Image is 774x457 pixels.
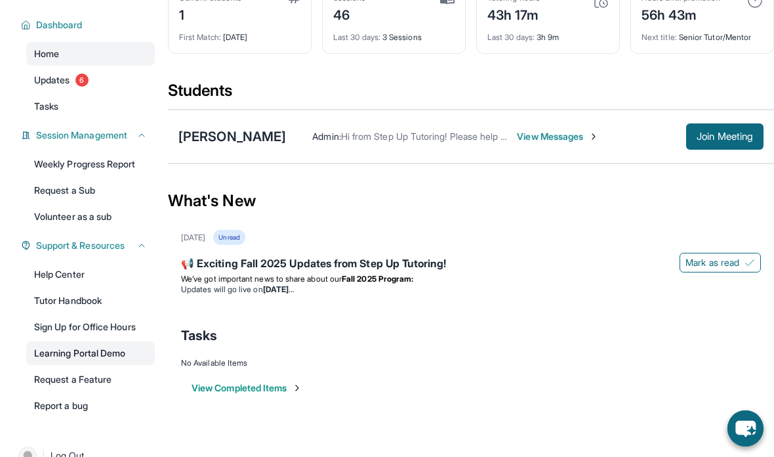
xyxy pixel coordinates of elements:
a: Weekly Progress Report [26,152,155,176]
li: Updates will go live on [181,284,761,295]
div: 46 [333,3,366,24]
span: Next title : [642,32,677,42]
div: Senior Tutor/Mentor [642,24,763,43]
img: Mark as read [744,257,755,268]
div: What's New [168,172,774,230]
span: Last 30 days : [333,32,380,42]
a: Updates6 [26,68,155,92]
button: Mark as read [680,253,761,272]
span: Updates [34,74,70,87]
a: Learning Portal Demo [26,341,155,365]
div: Students [168,80,774,109]
span: Session Management [36,129,127,142]
button: Dashboard [31,18,147,32]
span: Tasks [34,100,58,113]
button: chat-button [727,410,764,446]
button: View Completed Items [192,381,302,395]
strong: Fall 2025 Program: [342,274,413,284]
span: 6 [75,74,89,87]
div: 56h 43m [642,3,720,24]
a: Sign Up for Office Hours [26,315,155,339]
div: Unread [213,230,245,245]
span: Join Meeting [697,133,753,141]
a: Tasks [26,95,155,118]
a: Request a Sub [26,179,155,202]
a: Request a Feature [26,368,155,391]
a: Home [26,42,155,66]
span: View Messages [517,130,599,143]
button: Join Meeting [686,123,764,150]
span: Home [34,47,59,60]
span: We’ve got important news to share about our [181,274,342,284]
a: Tutor Handbook [26,289,155,313]
div: 📢 Exciting Fall 2025 Updates from Step Up Tutoring! [181,255,761,274]
div: [PERSON_NAME] [178,127,286,146]
span: Dashboard [36,18,83,32]
span: Tasks [181,326,217,345]
span: First Match : [179,32,221,42]
a: Help Center [26,263,155,286]
div: No Available Items [181,358,761,368]
div: 3 Sessions [333,24,455,43]
div: 43h 17m [487,3,540,24]
a: Volunteer as a sub [26,205,155,229]
span: Last 30 days : [487,32,535,42]
div: 3h 9m [487,24,609,43]
div: [DATE] [179,24,300,43]
img: Chevron-Right [588,131,599,142]
span: Support & Resources [36,239,125,252]
div: [DATE] [181,232,205,243]
button: Support & Resources [31,239,147,252]
span: Admin : [312,131,340,142]
strong: [DATE] [263,284,294,294]
button: Session Management [31,129,147,142]
div: 1 [179,3,241,24]
a: Report a bug [26,394,155,418]
span: Mark as read [685,256,739,269]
